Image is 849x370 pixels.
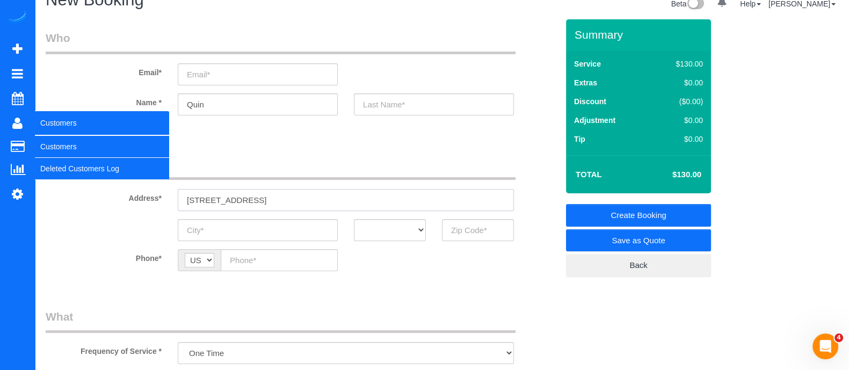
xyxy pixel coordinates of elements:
[442,219,514,241] input: Zip Code*
[574,134,585,144] label: Tip
[6,11,28,26] img: Automaid Logo
[574,96,606,107] label: Discount
[653,77,703,88] div: $0.00
[221,249,338,271] input: Phone*
[38,342,170,357] label: Frequency of Service *
[35,111,169,135] span: Customers
[178,63,338,85] input: Email*
[46,30,516,54] legend: Who
[566,254,711,277] a: Back
[35,158,169,179] a: Deleted Customers Log
[574,77,597,88] label: Extras
[178,93,338,115] input: First Name*
[653,59,703,69] div: $130.00
[653,96,703,107] div: ($0.00)
[178,219,338,241] input: City*
[354,93,514,115] input: Last Name*
[812,333,838,359] iframe: Intercom live chat
[576,170,602,179] strong: Total
[653,134,703,144] div: $0.00
[566,204,711,227] a: Create Booking
[38,189,170,204] label: Address*
[653,115,703,126] div: $0.00
[46,156,516,180] legend: Where
[575,28,706,41] h3: Summary
[35,136,169,157] a: Customers
[38,249,170,264] label: Phone*
[566,229,711,252] a: Save as Quote
[835,333,843,342] span: 4
[38,63,170,78] label: Email*
[574,115,615,126] label: Adjustment
[640,170,701,179] h4: $130.00
[35,135,169,180] ul: Customers
[574,59,601,69] label: Service
[38,93,170,108] label: Name *
[46,309,516,333] legend: What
